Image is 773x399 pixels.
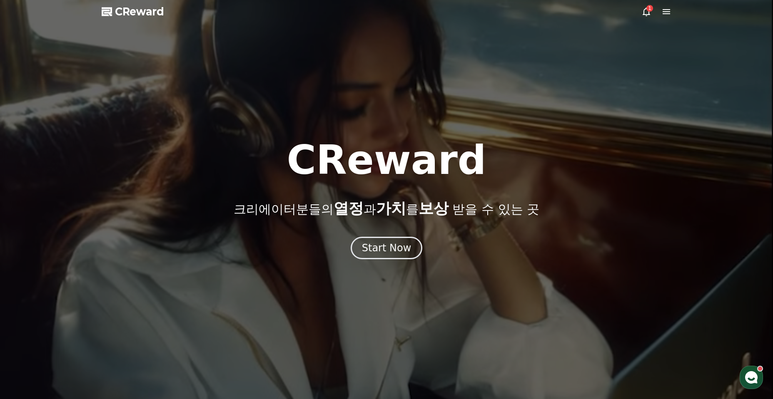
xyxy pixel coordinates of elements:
[362,241,411,255] div: Start Now
[76,277,86,283] span: 대화
[115,5,164,18] span: CReward
[351,237,423,259] button: Start Now
[419,200,449,217] span: 보상
[102,5,164,18] a: CReward
[287,140,486,180] h1: CReward
[351,245,423,253] a: Start Now
[2,264,55,285] a: 홈
[376,200,406,217] span: 가치
[234,200,539,217] p: 크리에이터분들의 과 를 받을 수 있는 곳
[646,5,653,12] div: 1
[55,264,107,285] a: 대화
[334,200,364,217] span: 열정
[26,276,31,283] span: 홈
[641,7,651,17] a: 1
[129,276,139,283] span: 설정
[107,264,160,285] a: 설정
